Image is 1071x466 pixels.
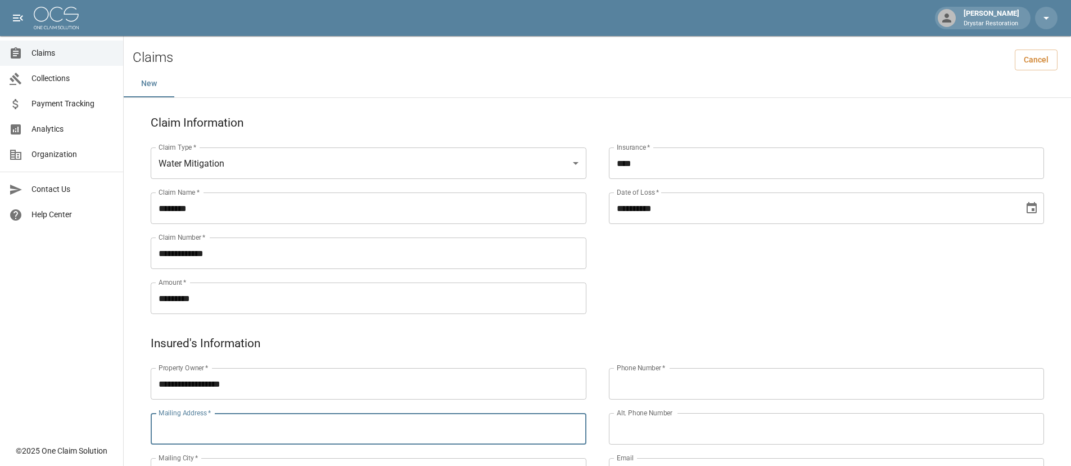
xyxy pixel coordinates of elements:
[31,149,114,160] span: Organization
[7,7,29,29] button: open drawer
[959,8,1024,28] div: [PERSON_NAME]
[617,453,634,463] label: Email
[617,187,659,197] label: Date of Loss
[1020,197,1043,219] button: Choose date, selected date is Aug 15, 2025
[159,277,187,287] label: Amount
[151,147,586,179] div: Water Mitigation
[964,19,1019,29] p: Drystar Restoration
[159,187,200,197] label: Claim Name
[31,123,114,135] span: Analytics
[124,70,1071,97] div: dynamic tabs
[1015,50,1058,70] a: Cancel
[31,209,114,221] span: Help Center
[617,408,672,418] label: Alt. Phone Number
[31,183,114,195] span: Contact Us
[159,232,205,242] label: Claim Number
[159,142,196,152] label: Claim Type
[159,408,211,418] label: Mailing Address
[31,98,114,110] span: Payment Tracking
[16,445,107,456] div: © 2025 One Claim Solution
[34,7,79,29] img: ocs-logo-white-transparent.png
[159,363,209,373] label: Property Owner
[31,47,114,59] span: Claims
[124,70,174,97] button: New
[159,453,198,463] label: Mailing City
[133,50,173,66] h2: Claims
[31,73,114,84] span: Collections
[617,363,665,373] label: Phone Number
[617,142,650,152] label: Insurance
